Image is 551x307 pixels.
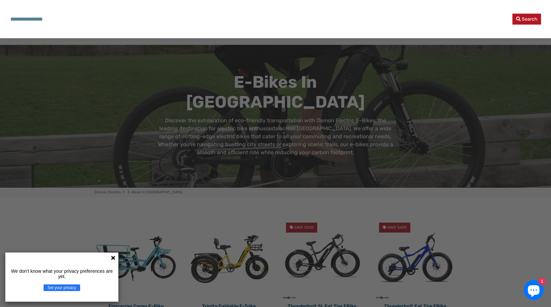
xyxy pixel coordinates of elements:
span: Search [522,16,537,22]
p: We don't know what your privacy preferences are yet. [8,268,116,279]
input: Search our store [10,10,512,28]
button: Set your privacy [44,284,80,291]
button: Search [512,14,541,25]
inbox-online-store-chat: Shopify online store chat [522,280,546,302]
